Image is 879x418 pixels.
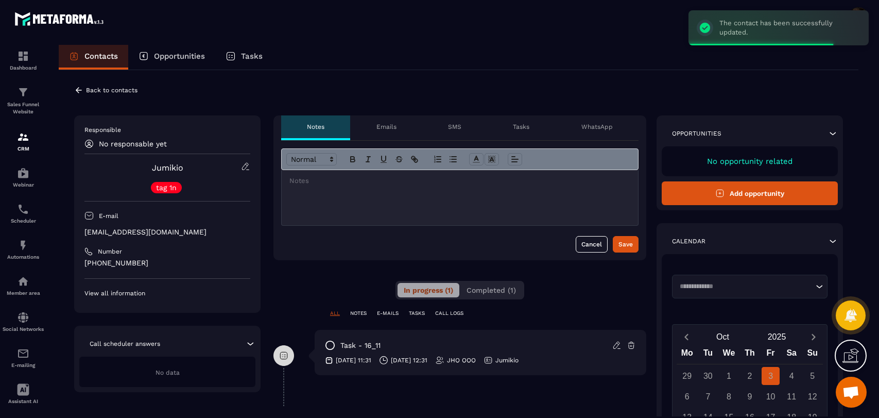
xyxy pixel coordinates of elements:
p: Responsible [84,126,250,134]
div: 4 [783,367,801,385]
div: Mở cuộc trò chuyện [836,377,867,408]
div: 7 [699,388,717,406]
button: Add opportunity [662,181,838,205]
img: automations [17,167,29,179]
p: Notes [307,123,324,131]
a: Opportunities [128,45,215,70]
p: Scheduler [3,218,44,224]
div: 5 [803,367,821,385]
p: WhatsApp [581,123,613,131]
img: formation [17,50,29,62]
a: formationformationCRM [3,123,44,159]
button: In progress (1) [398,283,459,297]
div: 2 [741,367,759,385]
button: Next month [804,330,823,344]
img: logo [14,9,107,28]
p: NOTES [350,310,367,317]
p: Sales Funnel Website [3,101,44,115]
a: emailemailE-mailing [3,340,44,376]
div: Mo [677,346,698,364]
p: CALL LOGS [435,310,463,317]
p: Jumikio [495,356,519,364]
p: tag 1n [156,184,177,191]
p: Contacts [84,52,118,61]
a: automationsautomationsAutomations [3,231,44,267]
a: schedulerschedulerScheduler [3,195,44,231]
span: Completed (1) [467,286,516,294]
div: 9 [741,388,759,406]
p: Assistant AI [3,398,44,404]
div: 29 [678,367,696,385]
img: email [17,347,29,360]
button: Open years overlay [750,328,804,346]
a: formationformationSales Funnel Website [3,78,44,123]
p: Dashboard [3,65,44,71]
div: 6 [678,388,696,406]
img: formation [17,86,29,98]
p: Back to contacts [86,87,137,94]
span: No data [156,369,180,376]
div: Save [618,239,633,249]
img: scheduler [17,203,29,215]
p: CRM [3,146,44,152]
button: Previous month [677,330,696,344]
p: No opportunity related [672,157,828,166]
a: Contacts [59,45,128,70]
img: automations [17,275,29,288]
p: [EMAIL_ADDRESS][DOMAIN_NAME] [84,227,250,237]
a: automationsautomationsMember area [3,267,44,304]
p: Call scheduler answers [90,340,160,348]
p: Opportunities [672,129,721,138]
div: Search for option [672,275,828,298]
div: 12 [803,388,821,406]
p: E-mail [99,212,118,220]
div: Su [802,346,823,364]
p: Number [98,247,122,256]
p: ALL [330,310,340,317]
a: Assistant AI [3,376,44,412]
span: In progress (1) [404,286,453,294]
div: Th [739,346,761,364]
a: formationformationDashboard [3,42,44,78]
p: [DATE] 11:31 [336,356,371,364]
p: SMS [448,123,461,131]
p: Calendar [672,237,705,245]
p: E-mailing [3,362,44,368]
div: 3 [762,367,780,385]
div: We [718,346,739,364]
div: Fr [760,346,781,364]
div: 1 [720,367,738,385]
a: Tasks [215,45,273,70]
input: Search for option [676,281,813,292]
a: social-networksocial-networkSocial Networks [3,304,44,340]
p: Tasks [241,52,263,61]
div: Sa [781,346,802,364]
div: Tu [698,346,719,364]
p: Tasks [513,123,529,131]
a: Jumikio [152,163,183,173]
a: automationsautomationsWebinar [3,159,44,195]
p: Social Networks [3,326,44,332]
img: formation [17,131,29,143]
button: Completed (1) [460,283,522,297]
p: Emails [376,123,397,131]
img: social-network [17,311,29,324]
p: Opportunities [154,52,205,61]
p: Automations [3,254,44,260]
p: [PHONE_NUMBER] [84,258,250,268]
p: E-MAILS [377,310,399,317]
p: task - 16_11 [340,341,381,350]
div: 8 [720,388,738,406]
div: 11 [783,388,801,406]
div: 30 [699,367,717,385]
button: Open months overlay [696,328,750,346]
p: No responsable yet [99,140,167,148]
img: automations [17,239,29,252]
p: Member area [3,290,44,296]
button: Cancel [576,236,608,253]
div: 10 [762,388,780,406]
button: Save [613,236,639,253]
p: Webinar [3,182,44,188]
p: TASKS [409,310,425,317]
p: View all information [84,289,250,297]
